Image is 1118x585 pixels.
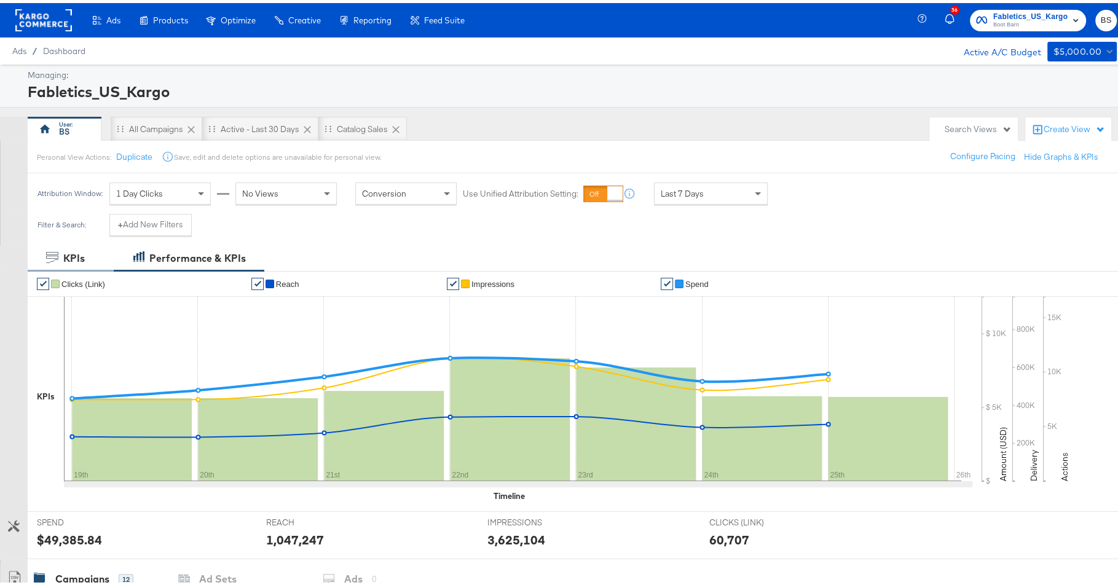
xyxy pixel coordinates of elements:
[116,148,152,160] button: Duplicate
[63,248,85,262] div: KPIs
[28,78,1114,99] div: Fabletics_US_Kargo
[685,277,709,286] span: Spend
[970,7,1086,28] button: Fabletics_US_KargoBoot Barn
[325,122,331,129] div: Drag to reorder tab
[251,275,264,287] a: ✔
[942,143,1024,165] button: Configure Pacing
[109,211,192,233] button: +Add New Filters
[1100,10,1112,25] span: BS
[55,569,109,583] div: Campaigns
[1053,41,1102,57] div: $5,000.00
[221,12,256,22] span: Optimize
[28,66,1114,78] div: Managing:
[945,120,1012,132] div: Search Views
[221,120,299,132] div: Active - Last 30 Days
[709,528,749,546] div: 60,707
[116,185,163,196] span: 1 Day Clicks
[37,149,111,159] div: Personal View Actions:
[998,424,1009,478] text: Amount (USD)
[1044,120,1105,133] div: Create View
[118,216,123,227] strong: +
[487,528,545,546] div: 3,625,104
[1047,39,1117,58] button: $5,000.00
[37,186,103,195] div: Attribution Window:
[117,122,124,129] div: Drag to reorder tab
[266,514,358,525] span: REACH
[661,275,673,287] a: ✔
[471,277,514,286] span: Impressions
[943,6,964,29] button: 36
[993,17,1068,27] span: Boot Barn
[447,275,459,287] a: ✔
[61,277,105,286] span: Clicks (Link)
[353,12,392,22] span: Reporting
[288,12,321,22] span: Creative
[242,185,278,196] span: No Views
[129,120,183,132] div: All Campaigns
[463,185,578,197] label: Use Unified Attribution Setting:
[951,39,1041,57] div: Active A/C Budget
[487,514,580,525] span: IMPRESSIONS
[43,43,85,53] a: Dashboard
[362,185,406,196] span: Conversion
[106,12,120,22] span: Ads
[337,120,388,132] div: Catalog Sales
[1059,449,1070,478] text: Actions
[208,122,215,129] div: Drag to reorder tab
[37,528,102,546] div: $49,385.84
[950,2,959,12] div: 36
[174,149,381,159] div: Save, edit and delete options are unavailable for personal view.
[494,487,525,499] div: Timeline
[37,275,49,287] a: ✔
[1095,7,1117,28] button: BS
[1024,148,1098,160] button: Hide Graphs & KPIs
[661,185,704,196] span: Last 7 Days
[153,12,188,22] span: Products
[12,43,26,53] span: Ads
[276,277,299,286] span: Reach
[119,571,133,582] div: 12
[149,248,246,262] div: Performance & KPIs
[37,218,87,226] div: Filter & Search:
[37,514,129,525] span: SPEND
[709,514,801,525] span: CLICKS (LINK)
[424,12,465,22] span: Feed Suite
[266,528,324,546] div: 1,047,247
[59,123,69,135] div: BS
[26,43,43,53] span: /
[37,388,55,399] div: KPIs
[993,7,1068,20] span: Fabletics_US_Kargo
[1028,447,1039,478] text: Delivery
